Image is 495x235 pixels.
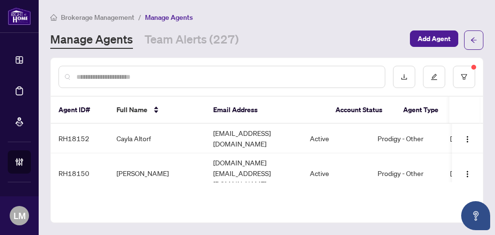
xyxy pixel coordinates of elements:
span: arrow-left [470,37,477,44]
th: Agent ID# [51,97,109,124]
td: Active [302,124,370,153]
td: RH18150 [51,153,109,193]
td: Cayla Altorf [109,124,205,153]
th: Account Status [328,97,395,124]
button: Open asap [461,201,490,230]
img: logo [8,7,31,25]
span: Full Name [116,104,147,115]
button: Add Agent [410,30,458,47]
a: Manage Agents [50,31,133,49]
td: Active [302,153,370,193]
span: home [50,14,57,21]
td: [PERSON_NAME] [109,153,205,193]
span: download [401,73,408,80]
img: Logo [464,170,471,178]
button: Logo [460,131,475,146]
td: Prodigy - Other [370,124,442,153]
td: Prodigy - Other [370,153,442,193]
li: / [138,12,141,23]
span: edit [431,73,437,80]
td: RH18152 [51,124,109,153]
span: Brokerage Management [61,13,134,22]
button: download [393,66,415,88]
th: Full Name [109,97,205,124]
button: Logo [460,165,475,181]
img: Logo [464,135,471,143]
td: [EMAIL_ADDRESS][DOMAIN_NAME] [205,124,302,153]
th: Agent Type [395,97,468,124]
span: LM [14,209,26,222]
a: Team Alerts (227) [145,31,239,49]
span: Add Agent [418,31,451,46]
button: edit [423,66,445,88]
span: Manage Agents [145,13,193,22]
th: Email Address [205,97,328,124]
span: filter [461,73,467,80]
button: filter [453,66,475,88]
td: [DOMAIN_NAME][EMAIL_ADDRESS][DOMAIN_NAME] [205,153,302,193]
